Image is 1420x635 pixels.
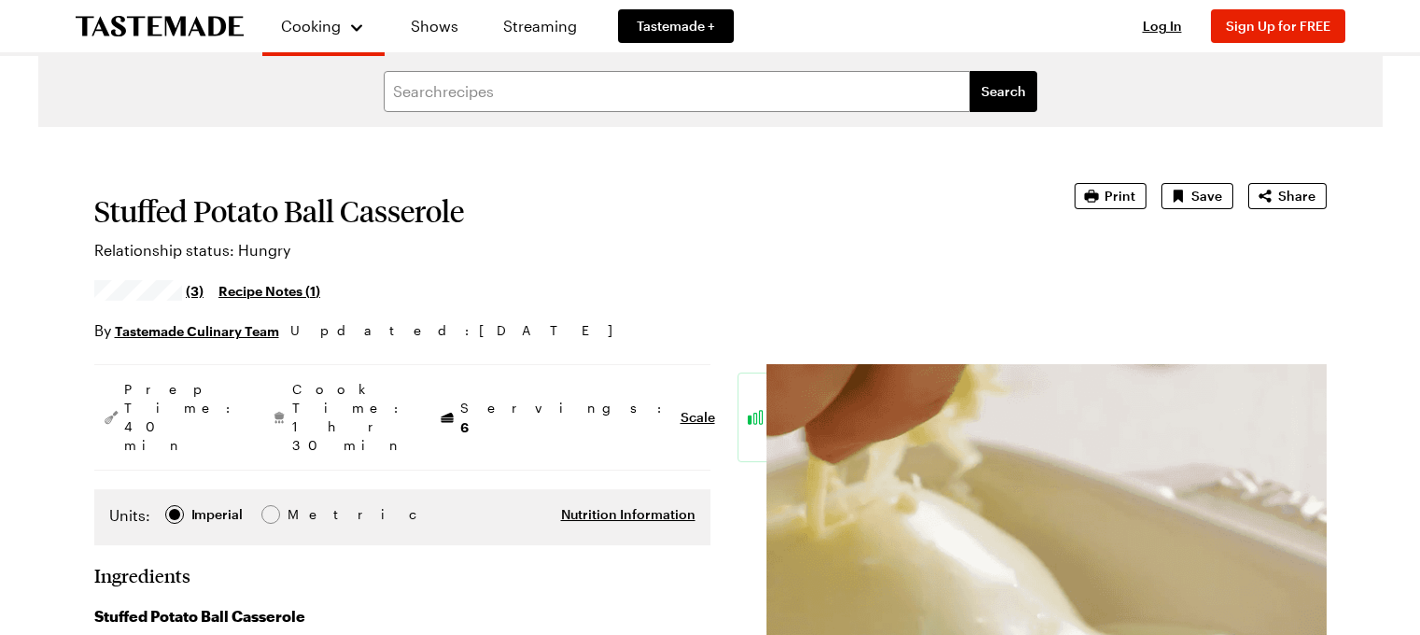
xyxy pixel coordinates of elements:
span: Tastemade + [637,17,715,35]
div: Metric [288,504,327,525]
button: filters [970,71,1037,112]
span: Metric [288,504,329,525]
span: Cooking [281,17,341,35]
span: Imperial [191,504,245,525]
span: 6 [460,417,469,435]
label: Units: [109,504,150,527]
button: Log In [1125,17,1200,35]
span: Cook Time: 1 hr 30 min [292,380,408,455]
p: By [94,319,279,342]
h1: Stuffed Potato Ball Casserole [94,194,1022,228]
button: Share [1248,183,1327,209]
a: Recipe Notes (1) [218,280,320,301]
a: Tastemade Culinary Team [115,320,279,341]
p: Relationship status: Hungry [94,239,1022,261]
button: Scale [681,408,715,427]
span: (3) [186,281,204,300]
button: Save recipe [1161,183,1233,209]
button: Nutrition Information [561,505,696,524]
div: Imperial [191,504,243,525]
h2: Ingredients [94,564,190,586]
a: Tastemade + [618,9,734,43]
a: 4/5 stars from 3 reviews [94,283,204,298]
span: Log In [1143,18,1182,34]
button: Cooking [281,7,366,45]
span: Servings: [460,399,671,437]
span: Updated : [DATE] [290,320,631,341]
span: Save [1191,187,1222,205]
span: Prep Time: 40 min [124,380,240,455]
span: Search [981,82,1026,101]
span: Share [1278,187,1315,205]
button: Print [1075,183,1146,209]
span: Print [1104,187,1135,205]
div: Imperial Metric [109,504,327,530]
span: Sign Up for FREE [1226,18,1330,34]
a: To Tastemade Home Page [76,16,244,37]
h3: Stuffed Potato Ball Casserole [94,605,710,628]
button: Sign Up for FREE [1211,9,1345,43]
